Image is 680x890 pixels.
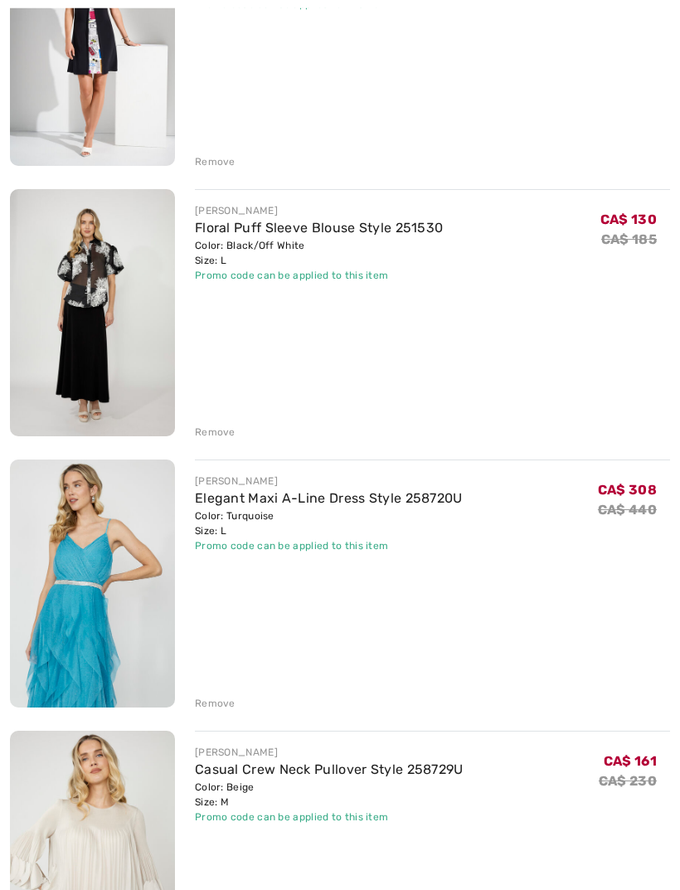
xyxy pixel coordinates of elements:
span: CA$ 130 [600,212,657,227]
img: Elegant Maxi A-Line Dress Style 258720U [10,460,175,708]
img: Floral Puff Sleeve Blouse Style 251530 [10,189,175,437]
div: Color: Black/Off White Size: L [195,238,443,268]
a: Elegant Maxi A-Line Dress Style 258720U [195,490,463,506]
div: Color: Turquoise Size: L [195,508,463,538]
a: Casual Crew Neck Pullover Style 258729U [195,761,464,777]
span: CA$ 161 [604,753,657,769]
div: [PERSON_NAME] [195,474,463,489]
div: [PERSON_NAME] [195,203,443,218]
div: [PERSON_NAME] [195,745,464,760]
s: CA$ 185 [601,231,657,247]
div: Promo code can be applied to this item [195,538,463,553]
div: Promo code can be applied to this item [195,268,443,283]
span: CA$ 308 [598,482,657,498]
div: Remove [195,154,236,169]
div: Remove [195,425,236,440]
s: CA$ 230 [599,773,657,789]
div: Color: Beige Size: M [195,780,464,810]
div: Remove [195,696,236,711]
s: CA$ 440 [598,502,657,518]
div: Promo code can be applied to this item [195,810,464,824]
a: Floral Puff Sleeve Blouse Style 251530 [195,220,443,236]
